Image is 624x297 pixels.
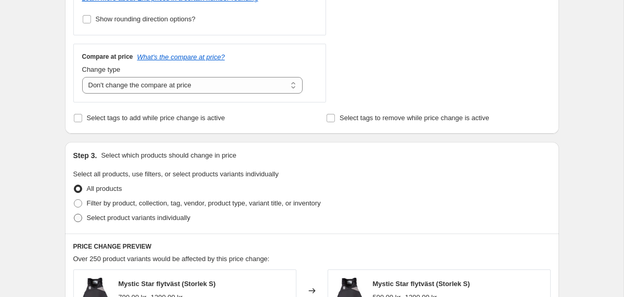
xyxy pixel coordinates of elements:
[119,280,216,288] span: Mystic Star flytväst (Storlek S)
[87,199,321,207] span: Filter by product, collection, tag, vendor, product type, variant title, or inventory
[82,53,133,61] h3: Compare at price
[87,214,190,222] span: Select product variants individually
[101,150,236,161] p: Select which products should change in price
[87,114,225,122] span: Select tags to add while price change is active
[137,53,225,61] button: What's the compare at price?
[73,150,97,161] h2: Step 3.
[73,170,279,178] span: Select all products, use filters, or select products variants individually
[73,255,270,263] span: Over 250 product variants would be affected by this price change:
[96,15,196,23] span: Show rounding direction options?
[87,185,122,192] span: All products
[82,66,121,73] span: Change type
[73,242,551,251] h6: PRICE CHANGE PREVIEW
[373,280,470,288] span: Mystic Star flytväst (Storlek S)
[340,114,489,122] span: Select tags to remove while price change is active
